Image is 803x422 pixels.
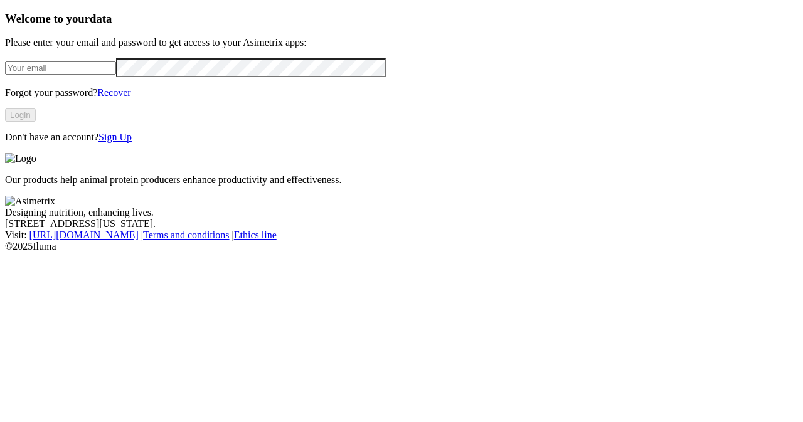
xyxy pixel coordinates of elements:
input: Your email [5,61,116,75]
img: Asimetrix [5,196,55,207]
div: Designing nutrition, enhancing lives. [5,207,798,218]
div: Visit : | | [5,229,798,241]
img: Logo [5,153,36,164]
span: data [90,12,112,25]
h3: Welcome to your [5,12,798,26]
div: © 2025 Iluma [5,241,798,252]
button: Login [5,108,36,122]
p: Forgot your password? [5,87,798,98]
p: Don't have an account? [5,132,798,143]
a: Recover [97,87,130,98]
a: Terms and conditions [143,229,230,240]
a: [URL][DOMAIN_NAME] [29,229,139,240]
a: Sign Up [98,132,132,142]
a: Ethics line [234,229,277,240]
div: [STREET_ADDRESS][US_STATE]. [5,218,798,229]
p: Please enter your email and password to get access to your Asimetrix apps: [5,37,798,48]
p: Our products help animal protein producers enhance productivity and effectiveness. [5,174,798,186]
